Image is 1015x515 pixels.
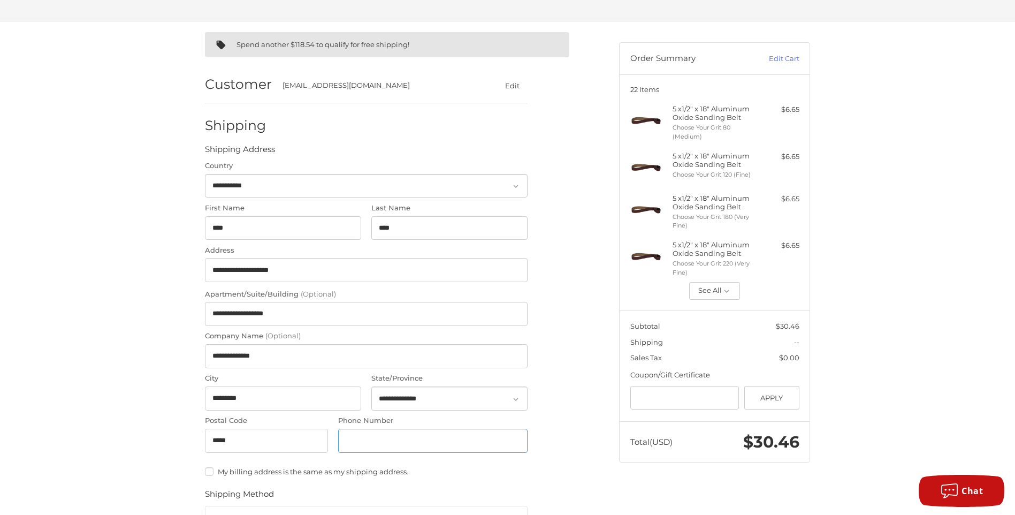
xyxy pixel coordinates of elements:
[283,80,476,91] div: [EMAIL_ADDRESS][DOMAIN_NAME]
[630,322,660,330] span: Subtotal
[205,415,328,426] label: Postal Code
[757,104,799,115] div: $6.65
[673,259,754,277] li: Choose Your Grit 220 (Very Fine)
[630,353,662,362] span: Sales Tax
[205,76,272,93] h2: Customer
[497,78,528,93] button: Edit
[371,373,528,384] label: State/Province
[757,240,799,251] div: $6.65
[630,54,745,64] h3: Order Summary
[630,370,799,381] div: Coupon/Gift Certificate
[205,203,361,214] label: First Name
[205,161,528,171] label: Country
[689,282,740,300] button: See All
[673,240,754,258] h4: 5 x 1/2" x 18" Aluminum Oxide Sanding Belt
[919,475,1004,507] button: Chat
[779,353,799,362] span: $0.00
[301,290,336,298] small: (Optional)
[673,123,754,141] li: Choose Your Grit 80 (Medium)
[794,338,799,346] span: --
[630,437,673,447] span: Total (USD)
[673,213,754,230] li: Choose Your Grit 180 (Very Fine)
[673,104,754,122] h4: 5 x 1/2" x 18" Aluminum Oxide Sanding Belt
[757,152,799,162] div: $6.65
[744,386,799,410] button: Apply
[673,170,754,179] li: Choose Your Grit 120 (Fine)
[673,152,754,169] h4: 5 x 1/2" x 18" Aluminum Oxide Sanding Belt
[205,467,528,476] label: My billing address is the same as my shipping address.
[205,289,528,300] label: Apartment/Suite/Building
[630,386,739,410] input: Gift Certificate or Coupon Code
[265,331,301,340] small: (Optional)
[757,194,799,205] div: $6.65
[961,485,983,497] span: Chat
[205,331,528,342] label: Company Name
[743,432,799,452] span: $30.46
[205,245,528,256] label: Address
[630,338,663,346] span: Shipping
[776,322,799,330] span: $30.46
[673,194,754,211] h4: 5 x 1/2" x 18" Aluminum Oxide Sanding Belt
[371,203,528,214] label: Last Name
[205,373,361,384] label: City
[236,40,409,49] span: Spend another $118.54 to qualify for free shipping!
[745,54,799,64] a: Edit Cart
[205,117,268,134] h2: Shipping
[205,143,275,161] legend: Shipping Address
[338,415,528,426] label: Phone Number
[630,85,799,94] h3: 22 Items
[205,488,274,505] legend: Shipping Method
